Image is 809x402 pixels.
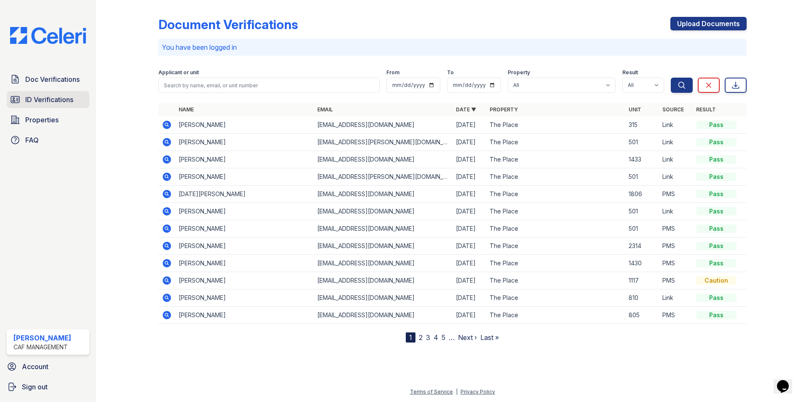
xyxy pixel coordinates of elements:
td: [EMAIL_ADDRESS][DOMAIN_NAME] [314,255,453,272]
td: 501 [625,168,659,186]
td: [PERSON_NAME] [175,220,314,237]
a: Date ▼ [456,106,476,113]
a: 2 [419,333,423,342]
td: 1806 [625,186,659,203]
td: [PERSON_NAME] [175,272,314,289]
div: | [456,389,458,395]
td: Link [659,168,693,186]
td: [EMAIL_ADDRESS][DOMAIN_NAME] [314,289,453,307]
td: 501 [625,203,659,220]
td: 501 [625,220,659,237]
input: Search by name, email, or unit number [158,78,380,93]
td: The Place [486,134,625,151]
div: Pass [696,207,737,216]
td: PMS [659,307,693,324]
div: Pass [696,173,737,181]
td: [DATE] [453,203,486,220]
span: … [449,332,455,343]
td: The Place [486,289,625,307]
div: Pass [696,224,737,233]
a: Next › [458,333,477,342]
td: [DATE] [453,272,486,289]
div: Document Verifications [158,17,298,32]
button: Sign out [3,378,93,395]
a: Properties [7,111,89,128]
div: Pass [696,155,737,164]
td: The Place [486,186,625,203]
td: [EMAIL_ADDRESS][DOMAIN_NAME] [314,151,453,168]
a: Account [3,358,93,375]
div: Pass [696,190,737,198]
td: [DATE] [453,289,486,307]
td: Link [659,151,693,168]
td: Link [659,134,693,151]
span: Sign out [22,382,48,392]
a: 5 [442,333,445,342]
td: [PERSON_NAME] [175,151,314,168]
div: Pass [696,294,737,302]
td: 2314 [625,237,659,255]
div: Pass [696,242,737,250]
td: [DATE] [453,307,486,324]
td: [PERSON_NAME] [175,255,314,272]
td: [EMAIL_ADDRESS][DOMAIN_NAME] [314,307,453,324]
td: [PERSON_NAME] [175,289,314,307]
td: 1433 [625,151,659,168]
td: The Place [486,116,625,134]
td: [DATE][PERSON_NAME] [175,186,314,203]
a: Source [662,106,684,113]
img: CE_Logo_Blue-a8612792a0a2168367f1c8372b55b34899dd931a85d93a1a3d3e32e68fde9ad4.png [3,27,93,44]
td: PMS [659,255,693,272]
td: [EMAIL_ADDRESS][PERSON_NAME][DOMAIN_NAME] [314,168,453,186]
td: 315 [625,116,659,134]
a: Property [490,106,518,113]
td: [EMAIL_ADDRESS][DOMAIN_NAME] [314,116,453,134]
div: Pass [696,311,737,319]
a: Unit [629,106,641,113]
td: [PERSON_NAME] [175,168,314,186]
td: [EMAIL_ADDRESS][DOMAIN_NAME] [314,220,453,237]
td: 501 [625,134,659,151]
label: From [386,69,399,76]
td: The Place [486,151,625,168]
a: Upload Documents [670,17,747,30]
td: Link [659,289,693,307]
td: 810 [625,289,659,307]
td: The Place [486,307,625,324]
td: The Place [486,220,625,237]
td: [DATE] [453,237,486,255]
a: Terms of Service [410,389,453,395]
td: The Place [486,255,625,272]
td: [EMAIL_ADDRESS][DOMAIN_NAME] [314,186,453,203]
td: [DATE] [453,255,486,272]
td: PMS [659,220,693,237]
td: The Place [486,237,625,255]
td: [PERSON_NAME] [175,134,314,151]
td: [PERSON_NAME] [175,307,314,324]
p: You have been logged in [162,42,743,52]
label: Result [622,69,638,76]
span: FAQ [25,135,39,145]
span: Account [22,362,48,372]
a: ID Verifications [7,91,89,108]
a: Privacy Policy [461,389,495,395]
td: [DATE] [453,220,486,237]
td: PMS [659,272,693,289]
iframe: chat widget [774,368,801,394]
a: 3 [426,333,430,342]
td: [EMAIL_ADDRESS][PERSON_NAME][DOMAIN_NAME] [314,134,453,151]
span: Doc Verifications [25,74,80,84]
td: 805 [625,307,659,324]
label: To [447,69,454,76]
div: CAF Management [13,343,71,351]
a: FAQ [7,132,89,148]
td: [PERSON_NAME] [175,203,314,220]
label: Applicant or unit [158,69,199,76]
td: The Place [486,168,625,186]
td: PMS [659,186,693,203]
a: 4 [434,333,438,342]
a: Email [317,106,333,113]
td: Link [659,203,693,220]
td: [EMAIL_ADDRESS][DOMAIN_NAME] [314,272,453,289]
td: [PERSON_NAME] [175,237,314,255]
